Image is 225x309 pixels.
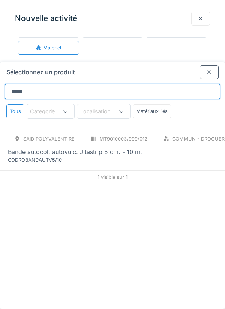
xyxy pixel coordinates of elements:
[99,135,147,142] div: MT9010003/999/012
[8,156,98,163] div: CODROBANDAUTV5/10
[36,44,61,51] div: Matériel
[0,62,225,79] div: Sélectionnez un produit
[133,104,171,118] div: Matériaux liés
[8,147,142,156] div: Bande autocol. autovulc. Jitastrip 5 cm. - 10 m.
[6,104,24,118] div: Tous
[23,135,75,142] div: SAID polyvalent RE
[15,14,77,23] h3: Nouvelle activité
[30,107,65,115] div: Catégorie
[80,107,121,115] div: Localisation
[0,170,225,184] div: 1 visible sur 1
